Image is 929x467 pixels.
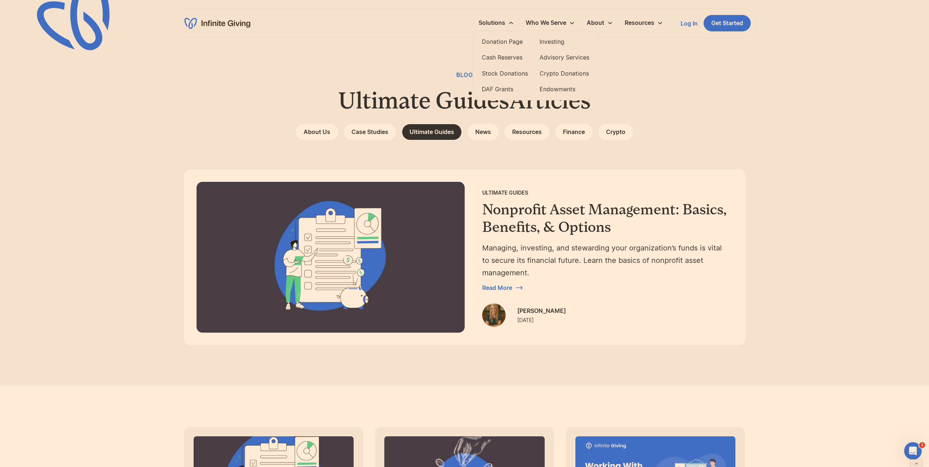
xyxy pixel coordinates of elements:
div: Solutions [473,15,520,31]
div: Solutions [479,18,505,28]
div: [PERSON_NAME] [517,306,566,316]
h3: Nonprofit Asset Management: Basics, Benefits, & Options [482,201,727,236]
iframe: Intercom live chat [904,442,922,460]
a: Ultimate GuidesNonprofit Asset Management: Basics, Benefits, & OptionsManaging, investing, and st... [185,170,745,344]
div: About [581,15,619,31]
a: Advisory Services [540,53,589,62]
div: About [587,18,604,28]
span: 1 [919,442,925,448]
div: [DATE] [517,316,534,325]
a: News [468,124,499,140]
div: Read More [482,285,512,291]
a: Cash Reserves [482,53,528,62]
a: Stock Donations [482,69,528,79]
a: Log In [681,19,698,28]
div: Who We Serve [520,15,581,31]
a: Get Started [704,15,751,31]
a: Donation Page [482,37,528,47]
div: Resources [625,18,654,28]
nav: Solutions [473,31,598,100]
div: Ultimate Guides [482,188,528,197]
a: home [184,18,250,29]
a: Case Studies [344,124,396,140]
a: Resources [505,124,549,140]
a: Ultimate Guides [402,124,462,140]
div: Blog [456,70,473,80]
a: Crypto Donations [540,69,589,79]
a: Crypto [598,124,633,140]
div: Log In [681,20,698,26]
a: DAF Grants [482,84,528,94]
a: Endowments [540,84,589,94]
a: Investing [540,37,589,47]
h1: Ultimate Guides [338,86,509,115]
div: Resources [619,15,669,31]
div: Managing, investing, and stewarding your organization’s funds is vital to secure its financial fu... [482,242,727,279]
a: About Us [296,124,338,140]
div: Who We Serve [526,18,566,28]
a: Finance [555,124,593,140]
h1: Articles [509,86,591,115]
